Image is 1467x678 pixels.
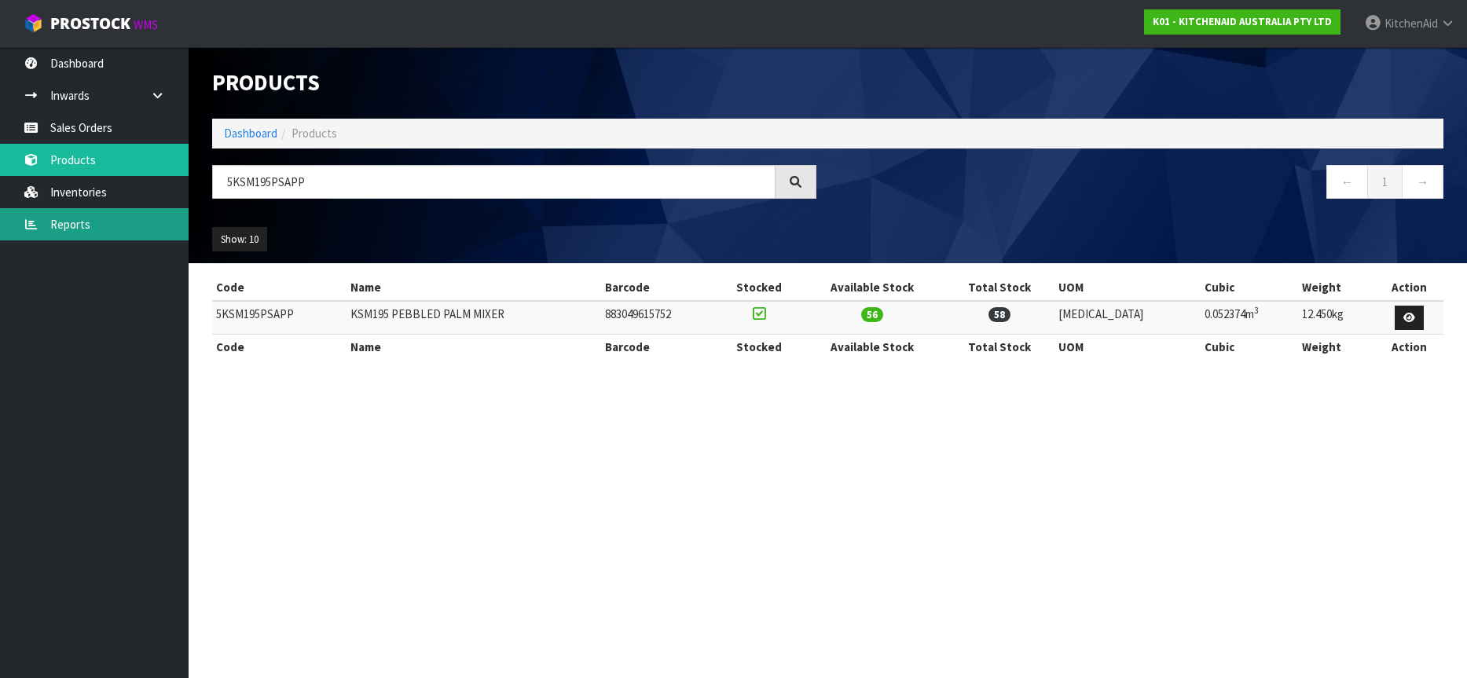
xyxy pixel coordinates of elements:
th: Stocked [717,275,801,300]
th: Cubic [1201,335,1298,360]
th: Total Stock [944,275,1054,300]
sup: 3 [1254,305,1259,316]
a: → [1402,165,1443,199]
td: 0.052374m [1201,301,1298,335]
th: Stocked [717,335,801,360]
span: 58 [988,307,1010,322]
td: [MEDICAL_DATA] [1054,301,1200,335]
h1: Products [212,71,816,95]
td: 5KSM195PSAPP [212,301,347,335]
th: Cubic [1201,275,1298,300]
strong: K01 - KITCHENAID AUSTRALIA PTY LTD [1153,15,1332,28]
th: UOM [1054,275,1200,300]
input: Search products [212,165,776,199]
a: ← [1326,165,1368,199]
span: ProStock [50,13,130,34]
th: Barcode [601,275,717,300]
th: Barcode [601,335,717,360]
td: KSM195 PEBBLED PALM MIXER [347,301,600,335]
th: Total Stock [944,335,1054,360]
th: Action [1376,275,1443,300]
nav: Page navigation [840,165,1444,203]
small: WMS [134,17,158,32]
th: UOM [1054,335,1200,360]
th: Code [212,275,347,300]
th: Name [347,275,600,300]
th: Code [212,335,347,360]
button: Show: 10 [212,227,267,252]
th: Weight [1298,275,1376,300]
th: Available Stock [801,275,944,300]
a: 1 [1367,165,1403,199]
th: Action [1376,335,1443,360]
img: cube-alt.png [24,13,43,33]
th: Weight [1298,335,1376,360]
th: Available Stock [801,335,944,360]
td: 883049615752 [601,301,717,335]
a: Dashboard [224,126,277,141]
td: 12.450kg [1298,301,1376,335]
th: Name [347,335,600,360]
span: 56 [861,307,883,322]
span: KitchenAid [1384,16,1438,31]
span: Products [292,126,337,141]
